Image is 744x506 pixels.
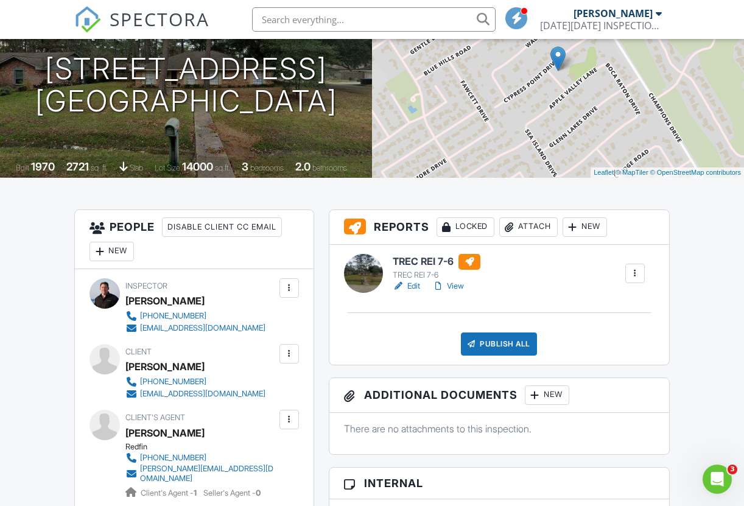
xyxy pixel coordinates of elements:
[393,280,420,292] a: Edit
[35,53,337,118] h1: [STREET_ADDRESS] [GEOGRAPHIC_DATA]
[125,452,276,464] a: [PHONE_NUMBER]
[461,332,537,356] div: Publish All
[125,424,205,442] a: [PERSON_NAME]
[591,167,744,178] div: |
[125,292,205,310] div: [PERSON_NAME]
[594,169,614,176] a: Leaflet
[125,413,185,422] span: Client's Agent
[140,377,206,387] div: [PHONE_NUMBER]
[540,19,662,32] div: GOOD FRIDAY INSPECTIONS LLC
[140,323,265,333] div: [EMAIL_ADDRESS][DOMAIN_NAME]
[252,7,496,32] input: Search everything...
[89,242,134,261] div: New
[728,465,737,474] span: 3
[329,378,669,413] h3: Additional Documents
[329,468,669,499] h3: Internal
[125,376,265,388] a: [PHONE_NUMBER]
[256,488,261,497] strong: 0
[125,357,205,376] div: [PERSON_NAME]
[393,270,480,280] div: TREC REI 7-6
[130,163,143,172] span: slab
[162,217,282,237] div: Disable Client CC Email
[141,488,198,497] span: Client's Agent -
[74,6,101,33] img: The Best Home Inspection Software - Spectora
[525,385,569,405] div: New
[125,388,265,400] a: [EMAIL_ADDRESS][DOMAIN_NAME]
[329,210,669,245] h3: Reports
[393,254,480,270] h6: TREC REI 7-6
[91,163,108,172] span: sq. ft.
[74,16,209,42] a: SPECTORA
[574,7,653,19] div: [PERSON_NAME]
[432,280,464,292] a: View
[140,311,206,321] div: [PHONE_NUMBER]
[140,453,206,463] div: [PHONE_NUMBER]
[194,488,197,497] strong: 1
[215,163,230,172] span: sq.ft.
[75,210,313,269] h3: People
[66,160,89,173] div: 2721
[295,160,311,173] div: 2.0
[140,464,276,483] div: [PERSON_NAME][EMAIL_ADDRESS][DOMAIN_NAME]
[203,488,261,497] span: Seller's Agent -
[344,422,655,435] p: There are no attachments to this inspection.
[125,322,265,334] a: [EMAIL_ADDRESS][DOMAIN_NAME]
[393,254,480,281] a: TREC REI 7-6 TREC REI 7-6
[140,389,265,399] div: [EMAIL_ADDRESS][DOMAIN_NAME]
[703,465,732,494] iframe: Intercom live chat
[125,310,265,322] a: [PHONE_NUMBER]
[499,217,558,237] div: Attach
[312,163,347,172] span: bathrooms
[31,160,55,173] div: 1970
[616,169,648,176] a: © MapTiler
[125,281,167,290] span: Inspector
[125,464,276,483] a: [PERSON_NAME][EMAIL_ADDRESS][DOMAIN_NAME]
[563,217,607,237] div: New
[125,347,152,356] span: Client
[437,217,494,237] div: Locked
[182,160,213,173] div: 14000
[650,169,741,176] a: © OpenStreetMap contributors
[242,160,248,173] div: 3
[125,442,286,452] div: Redfin
[16,163,29,172] span: Built
[155,163,180,172] span: Lot Size
[250,163,284,172] span: bedrooms
[110,6,209,32] span: SPECTORA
